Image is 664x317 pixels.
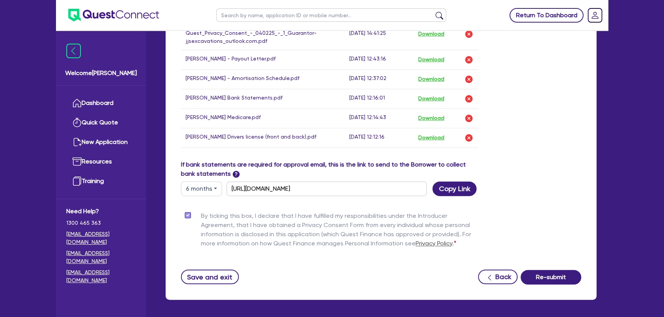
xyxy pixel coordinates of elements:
td: [PERSON_NAME] Bank Statements.pdf [181,89,345,108]
a: New Application [66,132,136,152]
img: delete-icon [464,133,473,142]
img: icon-menu-close [66,44,81,58]
img: delete-icon [464,75,473,84]
a: Dashboard [66,93,136,113]
span: ? [233,171,240,178]
button: Download [418,55,445,65]
span: 1300 465 363 [66,219,136,227]
img: delete-icon [464,55,473,64]
td: Quest_Privacy_Consent_-_040225_-_1_Guarantor-jjsexcavations_outlook.com.pdf [181,25,345,50]
label: If bank statements are required for approval email, this is the link to send to the Borrower to c... [181,160,478,178]
button: Download [418,29,445,39]
span: Welcome [PERSON_NAME] [65,69,137,78]
td: [DATE] 14:41:25 [345,25,413,50]
a: Privacy Policy [416,240,452,247]
a: Quick Quote [66,113,136,132]
td: [DATE] 12:12:16 [345,128,413,147]
img: training [72,176,82,186]
button: Dropdown toggle [181,181,222,196]
button: Download [418,133,445,143]
a: Dropdown toggle [585,5,605,25]
td: [DATE] 12:43:16 [345,50,413,69]
img: resources [72,157,82,166]
td: [DATE] 12:14:43 [345,108,413,128]
img: delete-icon [464,94,473,103]
button: Download [418,94,445,104]
td: [PERSON_NAME] - Payout Letter.pdf [181,50,345,69]
td: [PERSON_NAME] Medicare.pdf [181,108,345,128]
img: new-application [72,137,82,147]
td: [DATE] 12:16:01 [345,89,413,108]
img: quick-quote [72,118,82,127]
img: delete-icon [464,29,473,39]
img: delete-icon [464,114,473,123]
button: Download [418,113,445,123]
button: Copy Link [432,181,477,196]
a: Return To Dashboard [510,8,583,23]
button: Download [418,74,445,84]
img: quest-connect-logo-blue [68,9,159,21]
button: Re-submit [521,270,581,284]
button: Back [478,270,518,284]
a: [EMAIL_ADDRESS][DOMAIN_NAME] [66,268,136,284]
a: [EMAIL_ADDRESS][DOMAIN_NAME] [66,249,136,265]
a: Training [66,172,136,191]
td: [PERSON_NAME] - Amortisation Schedule.pdf [181,69,345,89]
label: By ticking this box, I declare that I have fulfilled my responsibilities under the Introducer Agr... [201,211,478,251]
a: [EMAIL_ADDRESS][DOMAIN_NAME] [66,230,136,246]
td: [PERSON_NAME] Drivers license (front and back).pdf [181,128,345,147]
td: [DATE] 12:37:02 [345,69,413,89]
input: Search by name, application ID or mobile number... [216,8,446,22]
button: Save and exit [181,270,239,284]
a: Resources [66,152,136,172]
span: Need Help? [66,207,136,216]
